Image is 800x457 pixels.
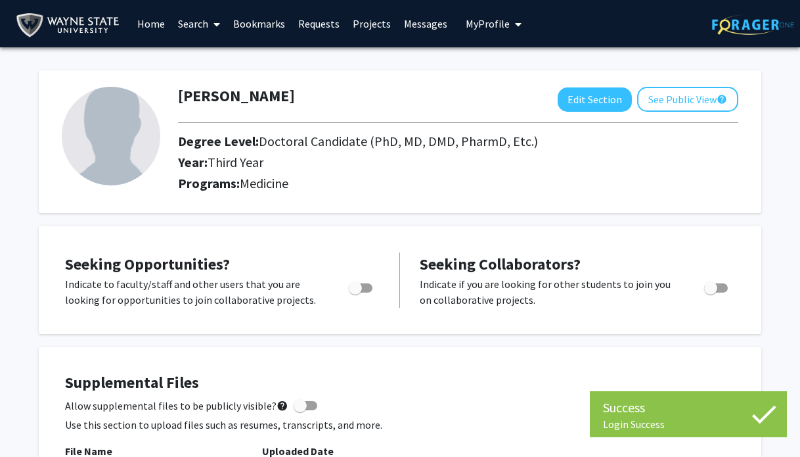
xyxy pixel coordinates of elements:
span: Medicine [240,175,288,191]
div: Toggle [699,276,735,296]
a: Messages [397,1,454,47]
a: Requests [292,1,346,47]
div: Toggle [344,276,380,296]
h1: [PERSON_NAME] [178,87,295,106]
span: My Profile [466,17,510,30]
h4: Supplemental Files [65,373,735,393]
img: ForagerOne Logo [712,14,794,35]
div: Login Success [603,418,774,431]
a: Bookmarks [227,1,292,47]
h2: Year: [178,155,643,170]
button: See Public View [637,87,738,112]
p: Indicate if you are looking for other students to join you on collaborative projects. [420,276,679,308]
span: Doctoral Candidate (PhD, MD, DMD, PharmD, Etc.) [259,133,538,149]
img: Wayne State University Logo [16,11,125,40]
div: Success [603,398,774,418]
p: Indicate to faculty/staff and other users that you are looking for opportunities to join collabor... [65,276,324,308]
h2: Degree Level: [178,133,643,149]
a: Projects [346,1,397,47]
h2: Programs: [178,176,738,191]
button: Edit Section [558,87,632,112]
span: Seeking Opportunities? [65,254,230,274]
a: Search [171,1,227,47]
span: Third Year [208,154,263,170]
p: Use this section to upload files such as resumes, transcripts, and more. [65,417,735,433]
img: Profile Picture [62,87,160,185]
span: Allow supplemental files to be publicly visible? [65,398,288,414]
mat-icon: help [277,398,288,414]
a: Home [131,1,171,47]
mat-icon: help [717,91,727,107]
span: Seeking Collaborators? [420,254,581,274]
